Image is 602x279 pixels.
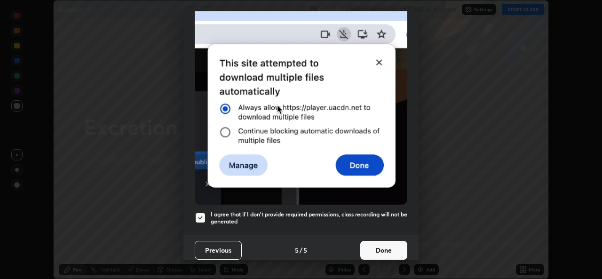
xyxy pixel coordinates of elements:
[300,245,302,255] h4: /
[360,241,407,260] button: Done
[303,245,307,255] h4: 5
[211,211,407,225] h5: I agree that if I don't provide required permissions, class recording will not be generated
[295,245,299,255] h4: 5
[195,241,242,260] button: Previous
